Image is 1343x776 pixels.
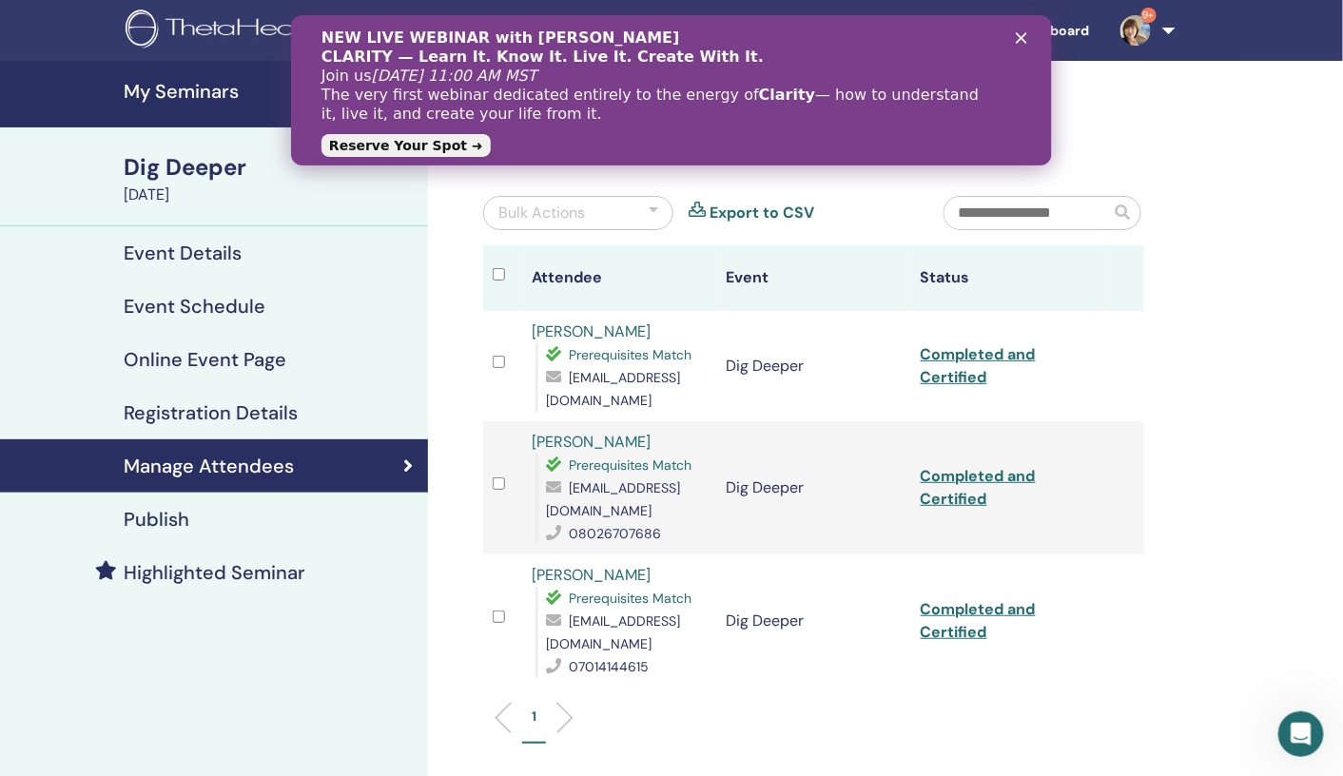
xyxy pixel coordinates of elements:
a: [PERSON_NAME] [532,565,651,585]
h4: Highlighted Seminar [124,561,305,584]
a: Export to CSV [710,202,814,224]
img: logo.png [126,10,353,52]
h4: Registration Details [124,401,298,424]
b: Clarity [468,70,524,88]
span: Prerequisites Match [569,346,691,363]
span: 07014144615 [569,658,649,675]
h4: My Seminars [124,80,417,103]
span: [EMAIL_ADDRESS][DOMAIN_NAME] [546,369,680,409]
a: Dig Deeper[DATE] [112,151,428,206]
span: Prerequisites Match [569,456,691,474]
span: Prerequisites Match [569,590,691,607]
div: クローズ [725,17,744,29]
th: Event [716,245,911,311]
a: Completed and Certified [921,599,1036,642]
a: Student Dashboard [918,13,1105,48]
a: [PERSON_NAME] [532,432,651,452]
td: Dig Deeper [716,554,911,688]
span: 9+ [1141,8,1157,23]
th: Status [911,245,1106,311]
h4: Manage Attendees [124,455,294,477]
div: Dig Deeper [124,151,417,184]
td: Dig Deeper [716,421,911,554]
a: Completed and Certified [921,344,1036,387]
h4: Event Schedule [124,295,265,318]
h4: Publish [124,508,189,531]
a: Reserve Your Spot ➜ [30,119,200,142]
th: Attendee [522,245,717,311]
div: [DATE] [124,184,417,206]
td: Dig Deeper [716,311,911,421]
span: [EMAIL_ADDRESS][DOMAIN_NAME] [546,612,680,652]
span: 08026707686 [569,525,661,542]
iframe: Intercom live chat バナー [291,15,1052,165]
a: [PERSON_NAME] [532,321,651,341]
h4: Online Event Page [124,348,286,371]
span: [EMAIL_ADDRESS][DOMAIN_NAME] [546,479,680,519]
p: 1 [532,707,536,727]
div: Bulk Actions [498,202,585,224]
iframe: Intercom live chat [1278,711,1324,757]
a: Completed and Certified [921,466,1036,509]
img: default.jpg [1120,15,1151,46]
h4: Event Details [124,242,242,264]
